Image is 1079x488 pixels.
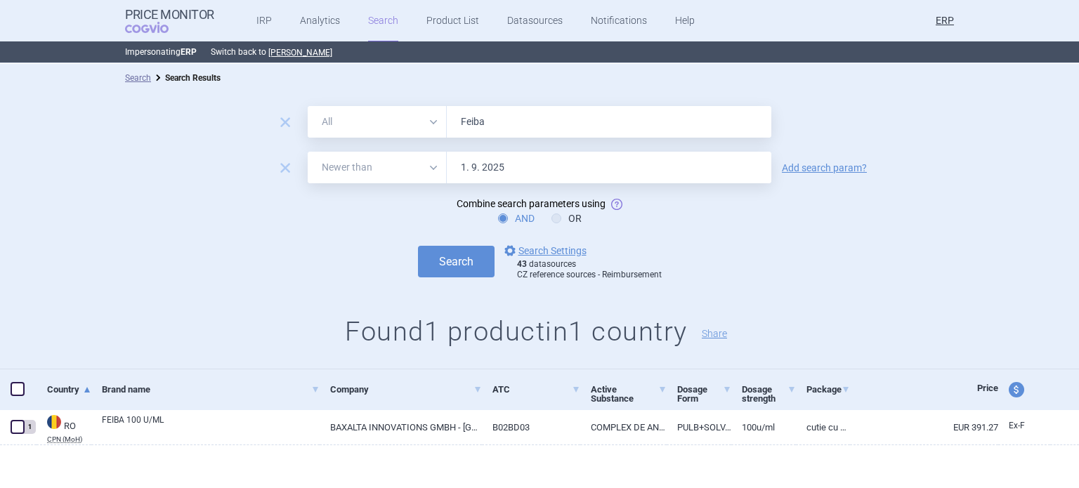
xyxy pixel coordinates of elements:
[806,372,850,407] a: Package
[551,211,582,225] label: OR
[320,410,481,444] a: BAXALTA INNOVATIONS GMBH - [GEOGRAPHIC_DATA]
[125,8,214,34] a: Price MonitorCOGVIO
[125,71,151,85] li: Search
[1009,421,1025,430] span: Ex-factory price
[418,246,495,277] button: Search
[591,372,667,416] a: Active Substance
[677,372,731,416] a: Dosage Form
[502,242,587,259] a: Search Settings
[782,163,867,173] a: Add search param?
[125,41,954,62] p: Impersonating Switch back to
[125,8,214,22] strong: Price Monitor
[796,410,850,444] a: Cutie cu 1 [MEDICAL_DATA]. din sticla (tip I) de 500 U pulb. pt. sol. perf.+1 [MEDICAL_DATA]. din...
[731,410,796,444] a: 100U/ml
[517,259,662,281] div: datasources CZ reference sources - Reimbursement
[268,47,332,58] button: [PERSON_NAME]
[457,198,606,209] span: Combine search parameters using
[102,414,320,439] a: FEIBA 100 U/ML
[977,383,998,393] span: Price
[102,372,320,407] a: Brand name
[742,372,796,416] a: Dosage strength
[702,329,727,338] button: Share
[482,410,581,444] a: B02BD03
[498,211,535,225] label: AND
[47,415,61,429] img: Romania
[165,73,221,83] strong: Search Results
[125,22,188,33] span: COGVIO
[580,410,667,444] a: COMPLEX DE ANTIINHIBITORI AI COAGULARII
[492,372,581,407] a: ATC
[37,414,91,443] a: ROROCPN (MoH)
[125,73,151,83] a: Search
[151,71,221,85] li: Search Results
[850,410,998,444] a: EUR 391.27
[181,47,197,57] strong: ERP
[47,372,91,407] a: Country
[23,420,36,434] div: 1
[667,410,731,444] a: PULB+SOLV. PT. SOL. PERF.
[330,372,481,407] a: Company
[998,416,1050,437] a: Ex-F
[47,436,91,443] abbr: CPN (MoH) — Public Catalog - List of maximum prices for international purposes. Official versions...
[517,259,527,269] strong: 43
